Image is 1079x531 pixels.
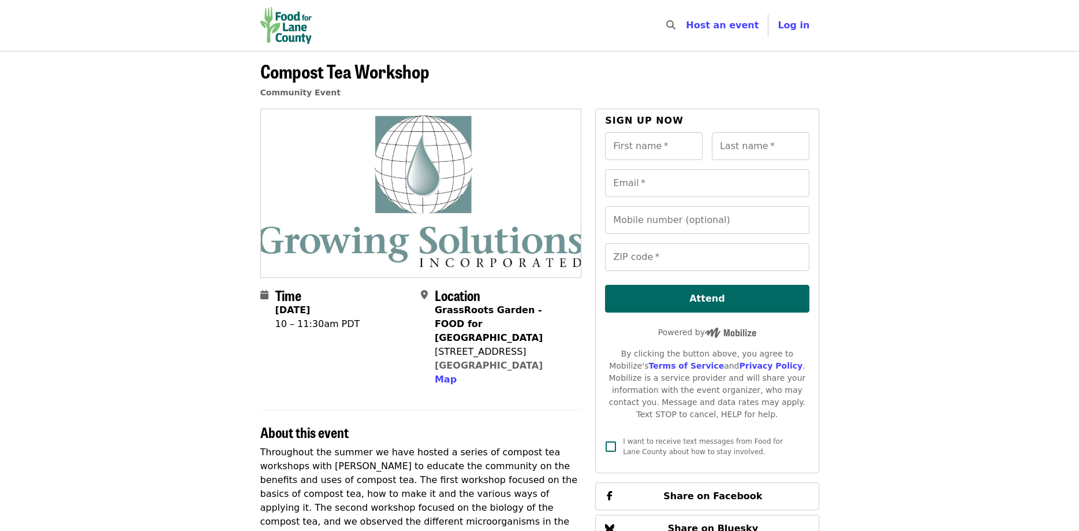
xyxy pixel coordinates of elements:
[623,437,783,456] span: I want to receive text messages from Food for Lane County about how to stay involved.
[739,361,802,370] a: Privacy Policy
[778,20,809,31] span: Log in
[260,57,430,84] span: Compost Tea Workshop
[595,482,819,510] button: Share on Facebook
[260,7,312,44] img: Food for Lane County - Home
[435,373,457,387] button: Map
[275,305,311,315] strong: [DATE]
[421,289,428,300] i: map-marker-alt icon
[605,169,809,197] input: Email
[605,115,684,126] span: Sign up now
[663,491,762,502] span: Share on Facebook
[435,285,480,305] span: Location
[648,361,724,370] a: Terms of Service
[261,109,581,277] img: Compost Tea Workshop organized by Food for Lane County
[260,422,349,442] span: About this event
[605,348,809,421] div: By clicking the button above, you agree to Mobilize's and . Mobilize is a service provider and wi...
[275,317,360,331] div: 10 – 11:30am PDT
[605,243,809,271] input: ZIP code
[686,20,759,31] a: Host an event
[705,328,756,338] img: Powered by Mobilize
[435,360,543,371] a: [GEOGRAPHIC_DATA]
[435,374,457,385] span: Map
[658,328,756,337] span: Powered by
[260,88,341,97] a: Community Event
[275,285,301,305] span: Time
[435,345,572,359] div: [STREET_ADDRESS]
[605,206,809,234] input: Mobile number (optional)
[435,305,543,343] strong: GrassRoots Garden - FOOD for [GEOGRAPHIC_DATA]
[768,14,819,37] button: Log in
[260,289,268,300] i: calendar icon
[605,285,809,313] button: Attend
[682,12,692,39] input: Search
[712,132,809,160] input: Last name
[666,20,675,31] i: search icon
[605,132,703,160] input: First name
